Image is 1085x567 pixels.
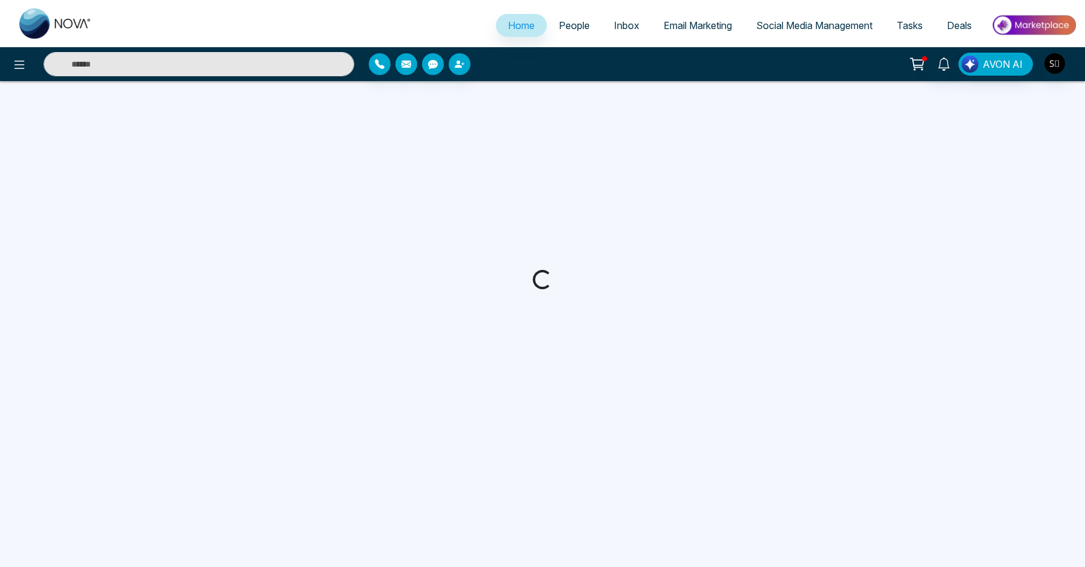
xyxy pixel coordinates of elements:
button: AVON AI [958,53,1033,76]
span: Deals [947,19,972,31]
span: Social Media Management [756,19,872,31]
span: Tasks [897,19,923,31]
span: AVON AI [983,57,1023,71]
span: Home [508,19,535,31]
img: Lead Flow [961,56,978,73]
a: Deals [935,14,984,37]
span: Inbox [614,19,639,31]
a: Social Media Management [744,14,885,37]
span: People [559,19,590,31]
a: People [547,14,602,37]
span: Email Marketing [664,19,732,31]
img: Nova CRM Logo [19,8,92,39]
a: Tasks [885,14,935,37]
img: User Avatar [1044,53,1065,74]
a: Home [496,14,547,37]
a: Email Marketing [651,14,744,37]
a: Inbox [602,14,651,37]
img: Market-place.gif [990,11,1078,39]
